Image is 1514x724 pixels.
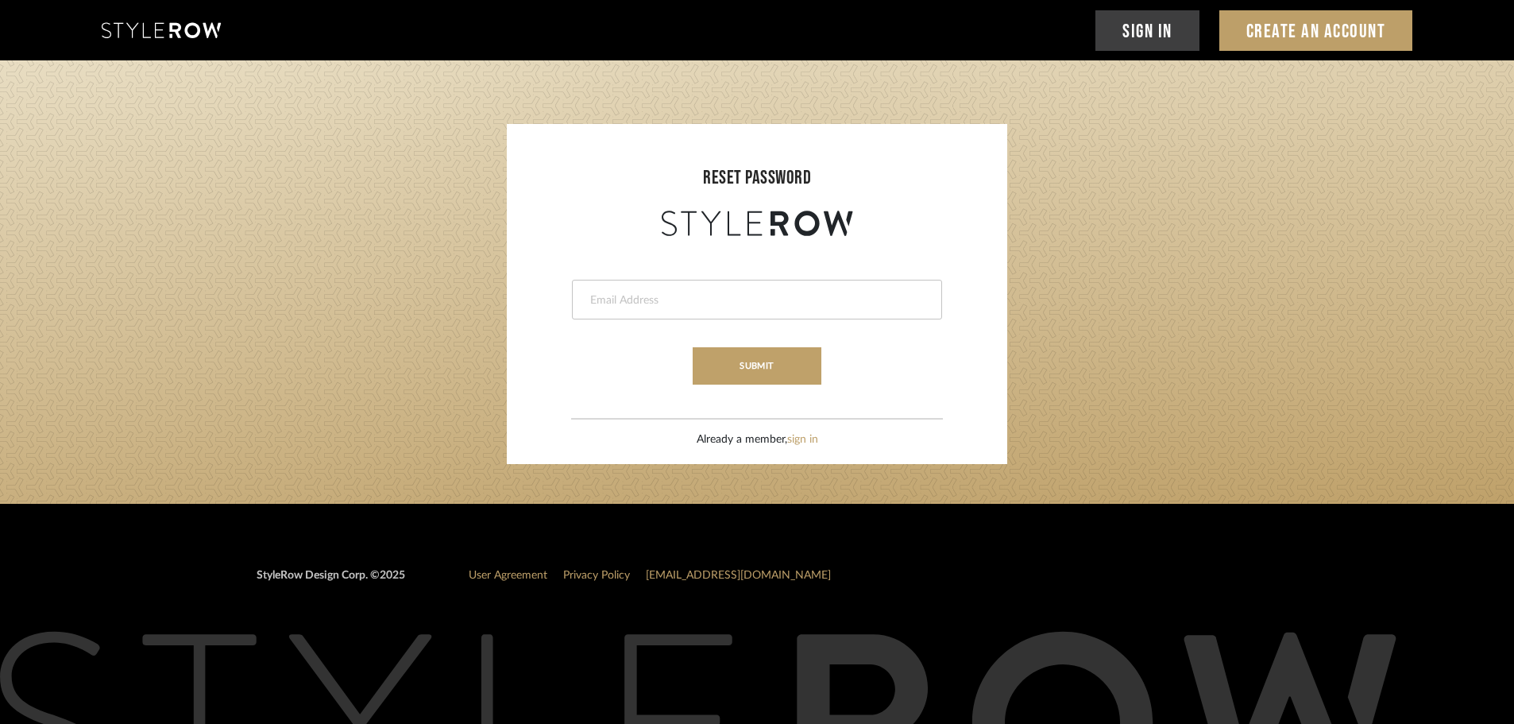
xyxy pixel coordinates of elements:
a: [EMAIL_ADDRESS][DOMAIN_NAME] [646,570,831,581]
a: Sign In [1095,10,1199,51]
a: Create an Account [1219,10,1413,51]
button: submit [693,347,821,385]
div: RESET PASSWORD [523,164,991,192]
div: StyleRow Design Corp. ©2025 [257,567,405,597]
a: Privacy Policy [563,570,630,581]
a: User Agreement [469,570,547,581]
a: sign in [787,434,818,445]
div: Already a member, [697,432,818,448]
input: Email Address [589,292,921,308]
